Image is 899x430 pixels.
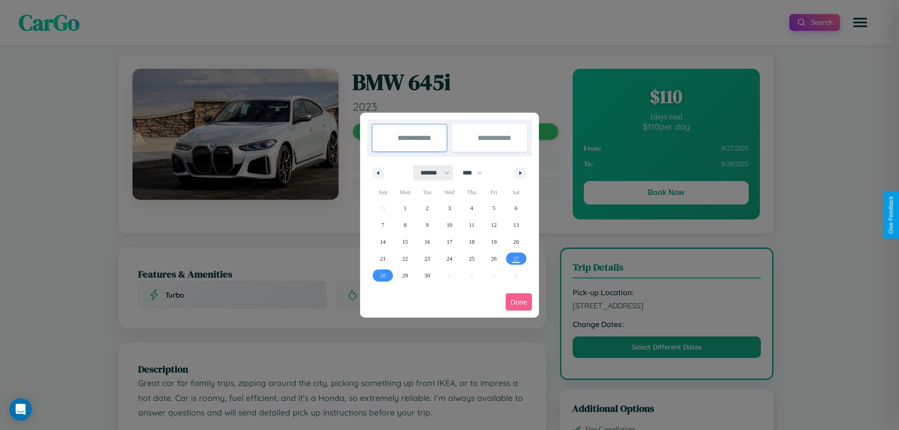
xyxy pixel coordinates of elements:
span: 6 [515,200,517,217]
span: 19 [491,233,497,250]
button: 6 [505,200,527,217]
button: 25 [461,250,483,267]
button: 1 [394,200,416,217]
span: 3 [448,200,451,217]
div: Open Intercom Messenger [9,398,32,421]
button: 5 [483,200,505,217]
button: 10 [438,217,460,233]
button: Done [506,293,532,311]
button: 8 [394,217,416,233]
span: 23 [425,250,430,267]
span: 12 [491,217,497,233]
span: Mon [394,185,416,200]
span: 5 [493,200,495,217]
button: 23 [416,250,438,267]
span: 30 [425,267,430,284]
button: 11 [461,217,483,233]
span: 10 [447,217,452,233]
span: 9 [426,217,429,233]
span: Thu [461,185,483,200]
div: Give Feedback [888,196,894,234]
span: 13 [513,217,519,233]
span: 2 [426,200,429,217]
span: 27 [513,250,519,267]
span: 22 [402,250,408,267]
span: 11 [469,217,475,233]
button: 13 [505,217,527,233]
button: 28 [372,267,394,284]
span: 29 [402,267,408,284]
button: 14 [372,233,394,250]
span: 18 [469,233,474,250]
button: 29 [394,267,416,284]
button: 17 [438,233,460,250]
span: 14 [380,233,386,250]
span: Tue [416,185,438,200]
span: 8 [404,217,406,233]
span: 20 [513,233,519,250]
span: 15 [402,233,408,250]
span: 16 [425,233,430,250]
button: 9 [416,217,438,233]
button: 7 [372,217,394,233]
button: 26 [483,250,505,267]
span: Sat [505,185,527,200]
button: 15 [394,233,416,250]
button: 4 [461,200,483,217]
button: 27 [505,250,527,267]
button: 19 [483,233,505,250]
button: 30 [416,267,438,284]
span: 24 [447,250,452,267]
button: 22 [394,250,416,267]
button: 24 [438,250,460,267]
button: 16 [416,233,438,250]
button: 12 [483,217,505,233]
span: 21 [380,250,386,267]
span: 7 [382,217,384,233]
span: 1 [404,200,406,217]
button: 2 [416,200,438,217]
button: 21 [372,250,394,267]
span: Sun [372,185,394,200]
span: 28 [380,267,386,284]
span: Fri [483,185,505,200]
button: 3 [438,200,460,217]
span: 26 [491,250,497,267]
span: 4 [470,200,473,217]
span: 17 [447,233,452,250]
span: Wed [438,185,460,200]
span: 25 [469,250,474,267]
button: 18 [461,233,483,250]
button: 20 [505,233,527,250]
